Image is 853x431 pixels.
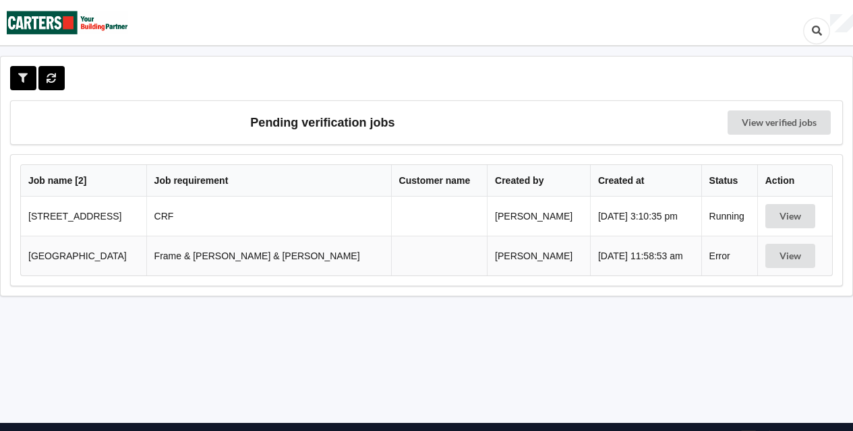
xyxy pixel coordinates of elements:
[728,110,831,135] a: View verified jobs
[765,244,815,268] button: View
[487,236,590,275] td: [PERSON_NAME]
[21,236,146,275] td: [GEOGRAPHIC_DATA]
[7,1,128,44] img: Carters
[590,236,701,275] td: [DATE] 11:58:53 am
[765,251,818,261] a: View
[757,165,832,197] th: Action
[590,165,701,197] th: Created at
[21,197,146,236] td: [STREET_ADDRESS]
[146,236,391,275] td: Frame & [PERSON_NAME] & [PERSON_NAME]
[701,165,757,197] th: Status
[146,165,391,197] th: Job requirement
[487,165,590,197] th: Created by
[765,211,818,222] a: View
[21,165,146,197] th: Job name [ 2 ]
[765,204,815,228] button: View
[146,197,391,236] td: CRF
[20,110,625,135] h3: Pending verification jobs
[701,236,757,275] td: Error
[830,14,853,33] div: User Profile
[590,197,701,236] td: [DATE] 3:10:35 pm
[391,165,488,197] th: Customer name
[701,197,757,236] td: Running
[487,197,590,236] td: [PERSON_NAME]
